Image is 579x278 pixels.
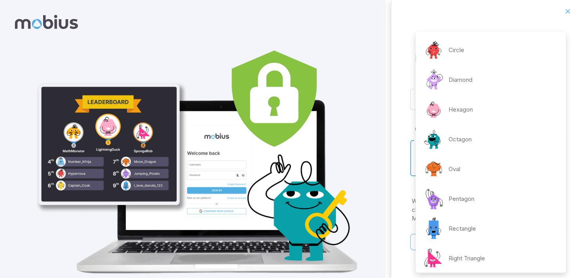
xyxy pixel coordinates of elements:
[422,187,445,211] img: pentagon.svg
[422,217,445,240] img: rectangle.svg
[449,224,476,233] p: Rectangle
[422,38,445,62] img: circle.svg
[449,46,464,54] p: Circle
[422,247,445,270] img: right-triangle.svg
[449,254,485,263] p: Right Triangle
[449,135,472,144] p: Octagon
[422,68,445,92] img: diamond.svg
[422,157,445,181] img: oval.svg
[449,165,460,173] p: Oval
[449,195,474,203] p: Pentagon
[422,128,445,151] img: octagon.svg
[422,98,445,121] img: hexagon.svg
[449,105,473,114] p: Hexagon
[449,76,472,84] p: Diamond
